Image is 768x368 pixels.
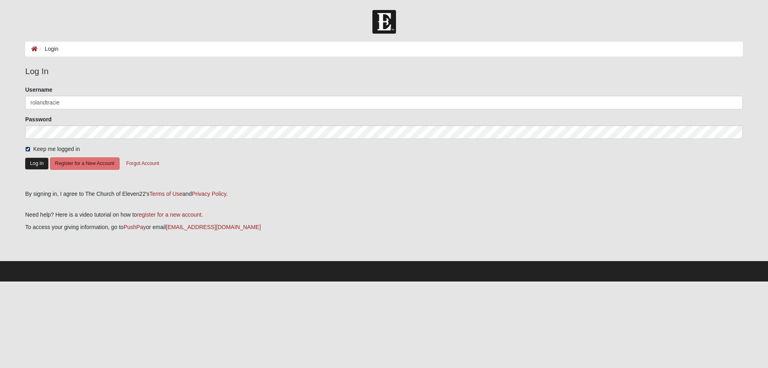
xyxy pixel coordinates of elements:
[25,86,52,94] label: Username
[25,211,743,219] p: Need help? Here is a video tutorial on how to .
[25,190,743,198] div: By signing in, I agree to The Church of Eleven22's and .
[124,224,146,230] a: PushPay
[25,223,743,231] p: To access your giving information, go to or email
[33,146,80,152] span: Keep me logged in
[25,158,48,169] button: Log In
[38,45,58,53] li: Login
[25,147,30,152] input: Keep me logged in
[372,10,396,34] img: Church of Eleven22 Logo
[150,191,182,197] a: Terms of Use
[137,211,201,218] a: register for a new account
[192,191,226,197] a: Privacy Policy
[121,157,164,170] button: Forgot Account
[50,157,120,170] button: Register for a New Account
[25,115,52,123] label: Password
[25,65,743,78] legend: Log In
[166,224,261,230] a: [EMAIL_ADDRESS][DOMAIN_NAME]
